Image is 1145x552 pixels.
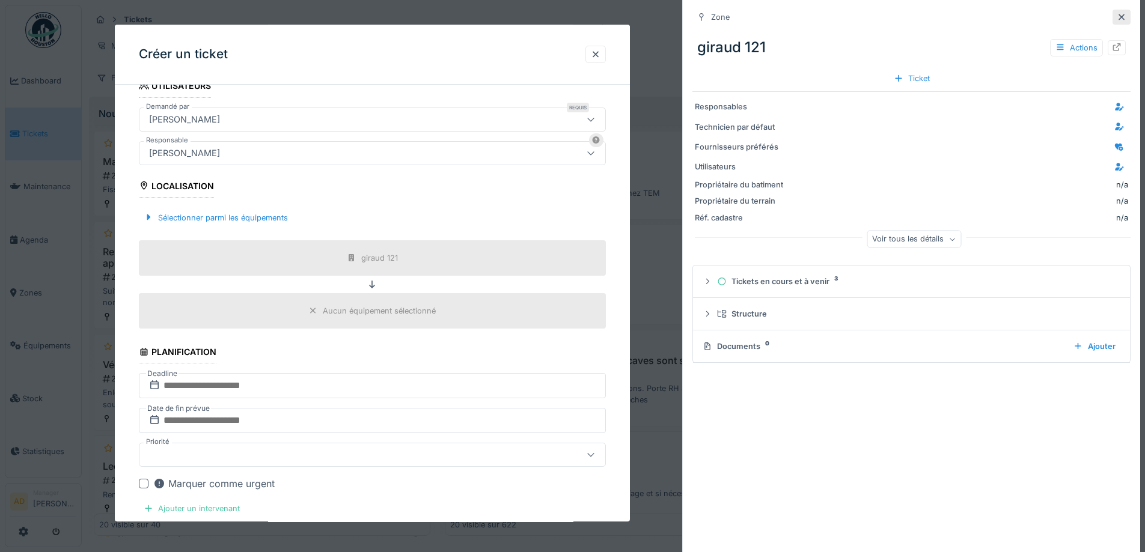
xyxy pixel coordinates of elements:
div: Ajouter un intervenant [139,500,245,517]
div: Fournisseurs préférés [695,141,788,153]
div: Structure [717,308,1116,320]
div: Actions [1050,39,1103,56]
div: giraud 121 [692,32,1131,63]
label: Deadline [146,367,179,380]
summary: Documents0Ajouter [698,335,1125,357]
div: n/a [1116,179,1128,190]
summary: Structure [698,303,1125,325]
div: Propriétaire du batiment [695,179,788,190]
div: Réf. cadastre [695,212,788,223]
div: [PERSON_NAME] [144,147,225,160]
div: Propriétaire du terrain [695,195,788,207]
div: Utilisateurs [695,161,788,172]
div: Voir tous les détails [867,231,961,248]
div: Localisation [139,177,215,198]
label: Responsable [144,135,191,145]
div: Tickets en cours et à venir [717,276,1116,287]
div: Planification [139,343,217,363]
summary: Tickets en cours et à venir3 [698,270,1125,293]
div: n/a [793,212,1128,223]
div: Technicien par défaut [695,121,788,133]
div: Documents [703,341,1064,352]
div: [PERSON_NAME] [144,113,225,126]
div: Sélectionner parmi les équipements [139,210,293,226]
div: n/a [793,195,1128,207]
div: giraud 121 [361,252,398,264]
div: Ticket [889,70,935,86]
div: Responsables [695,101,788,112]
label: Demandé par [144,102,192,112]
label: Priorité [144,437,172,447]
label: Date de fin prévue [146,402,211,415]
div: Ajouter [1069,338,1120,354]
div: Zone [711,11,730,23]
div: Requis [567,103,589,112]
div: Utilisateurs [139,77,212,98]
div: Marquer comme urgent [153,476,275,491]
h3: Créer un ticket [139,47,228,62]
div: Aucun équipement sélectionné [323,305,436,317]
